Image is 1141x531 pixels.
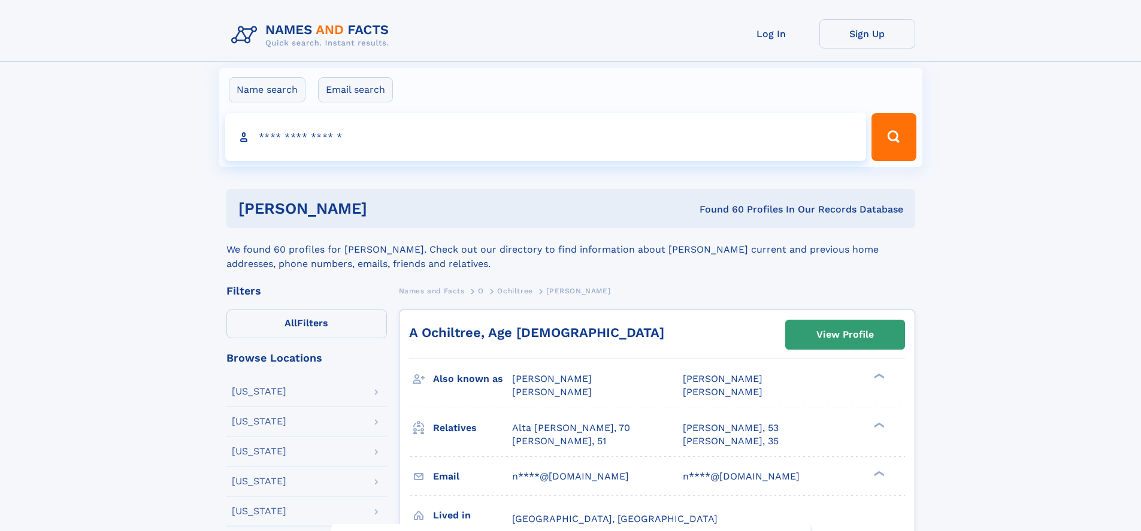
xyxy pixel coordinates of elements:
[226,286,387,296] div: Filters
[497,287,532,295] span: Ochiltree
[683,435,779,448] a: [PERSON_NAME], 35
[478,287,484,295] span: O
[232,447,286,456] div: [US_STATE]
[433,505,512,526] h3: Lived in
[816,321,874,348] div: View Profile
[512,386,592,398] span: [PERSON_NAME]
[226,19,399,51] img: Logo Names and Facts
[232,417,286,426] div: [US_STATE]
[546,287,610,295] span: [PERSON_NAME]
[786,320,904,349] a: View Profile
[724,19,819,48] a: Log In
[232,506,286,516] div: [US_STATE]
[399,283,465,298] a: Names and Facts
[512,435,606,448] a: [PERSON_NAME], 51
[683,386,762,398] span: [PERSON_NAME]
[226,310,387,338] label: Filters
[229,77,305,102] label: Name search
[819,19,915,48] a: Sign Up
[232,387,286,396] div: [US_STATE]
[409,325,664,340] a: A Ochiltree, Age [DEMOGRAPHIC_DATA]
[232,477,286,486] div: [US_STATE]
[871,113,916,161] button: Search Button
[318,77,393,102] label: Email search
[226,228,915,271] div: We found 60 profiles for [PERSON_NAME]. Check out our directory to find information about [PERSON...
[225,113,867,161] input: search input
[683,421,779,435] a: [PERSON_NAME], 53
[238,201,534,216] h1: [PERSON_NAME]
[478,283,484,298] a: O
[512,421,630,435] a: Alta [PERSON_NAME], 70
[533,203,903,216] div: Found 60 Profiles In Our Records Database
[871,421,885,429] div: ❯
[285,317,297,329] span: All
[512,513,718,524] span: [GEOGRAPHIC_DATA], [GEOGRAPHIC_DATA]
[683,373,762,384] span: [PERSON_NAME]
[871,469,885,477] div: ❯
[433,369,512,389] h3: Also known as
[433,466,512,487] h3: Email
[226,353,387,363] div: Browse Locations
[512,373,592,384] span: [PERSON_NAME]
[497,283,532,298] a: Ochiltree
[871,372,885,380] div: ❯
[433,418,512,438] h3: Relatives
